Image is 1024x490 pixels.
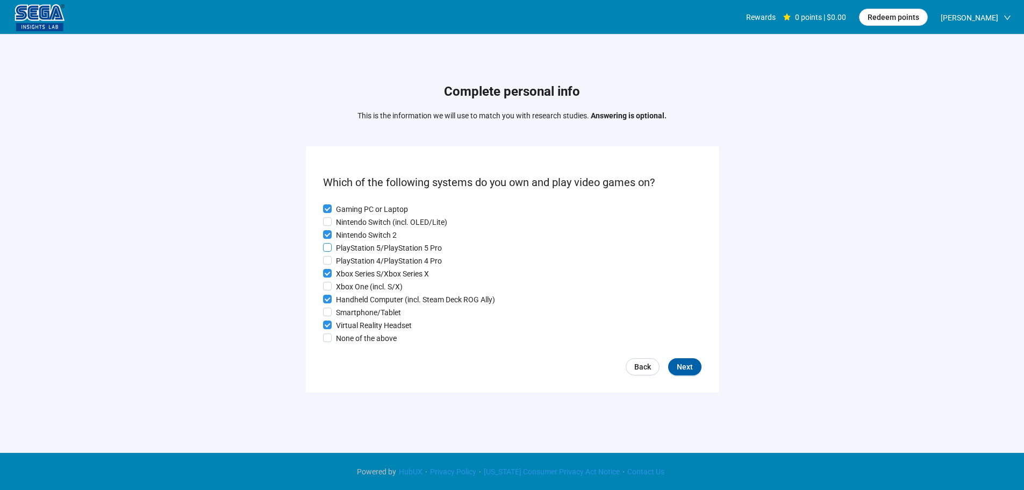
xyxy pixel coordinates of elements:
span: star [783,13,791,21]
p: Virtual Reality Headset [336,319,412,331]
p: Xbox Series S/Xbox Series X [336,268,429,280]
span: [PERSON_NAME] [941,1,998,35]
a: Contact Us [625,467,667,476]
p: Which of the following systems do you own and play video games on? [323,174,701,191]
span: Next [677,361,693,373]
p: Nintendo Switch 2 [336,229,397,241]
p: Smartphone/Tablet [336,307,401,318]
strong: Answering is optional. [591,111,667,120]
h1: Complete personal info [357,82,667,102]
button: Next [668,358,701,375]
span: down [1004,14,1011,22]
span: Redeem points [868,11,919,23]
a: HubUX [396,467,425,476]
p: Xbox One (incl. S/X) [336,281,403,293]
p: Nintendo Switch (incl. OLED/Lite) [336,216,447,228]
a: Back [626,358,660,375]
button: Redeem points [859,9,928,26]
a: [US_STATE] Consumer Privacy Act Notice [481,467,622,476]
p: This is the information we will use to match you with research studies. [357,110,667,122]
span: Powered by [357,467,396,476]
div: · · · [357,466,667,478]
span: Back [634,361,651,373]
p: Handheld Computer (incl. Steam Deck ROG Ally) [336,294,495,306]
a: Privacy Policy [427,467,479,476]
p: PlayStation 4/PlayStation 4 Pro [336,255,442,267]
p: None of the above [336,332,397,344]
p: Gaming PC or Laptop [336,203,408,215]
p: PlayStation 5/PlayStation 5 Pro [336,242,442,254]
